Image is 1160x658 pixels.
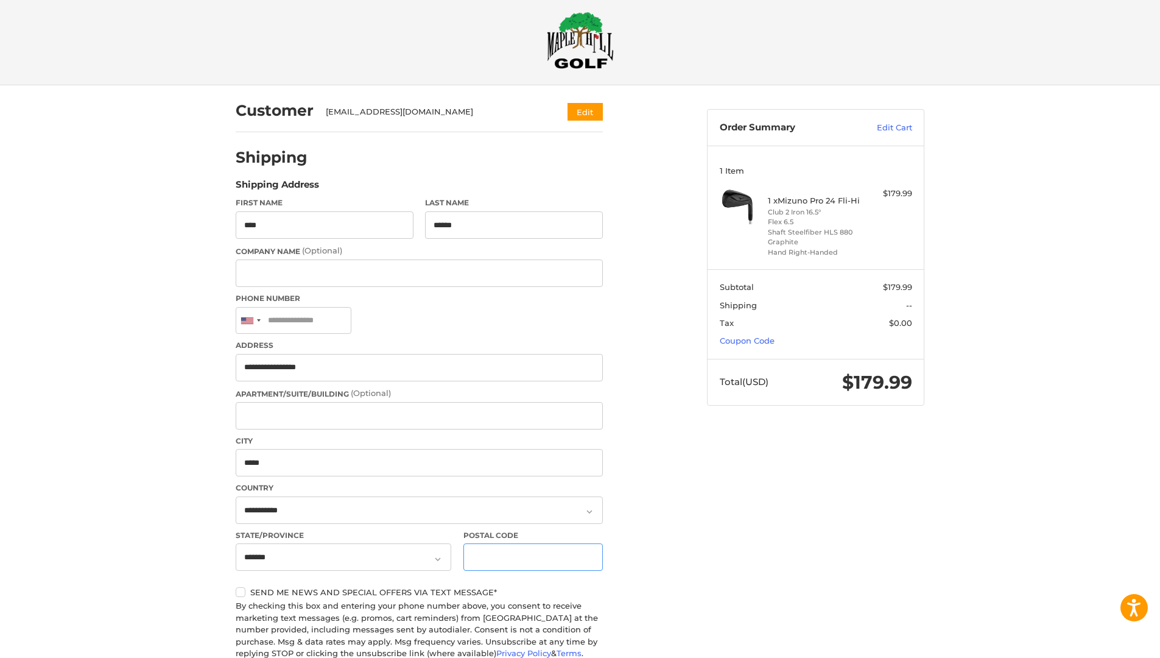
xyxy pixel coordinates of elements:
span: Shipping [720,300,757,310]
small: (Optional) [351,388,391,398]
span: Subtotal [720,282,754,292]
iframe: Google Customer Reviews [1060,625,1160,658]
span: -- [906,300,912,310]
label: Company Name [236,245,603,257]
h2: Shipping [236,148,308,167]
a: Privacy Policy [496,648,551,658]
label: First Name [236,197,413,208]
label: City [236,436,603,447]
label: Phone Number [236,293,603,304]
label: Postal Code [463,530,603,541]
div: $179.99 [864,188,912,200]
span: Tax [720,318,734,328]
legend: Shipping Address [236,178,319,197]
a: Edit Cart [851,122,912,134]
img: Maple Hill Golf [547,12,614,69]
h3: Order Summary [720,122,851,134]
li: Hand Right-Handed [768,247,861,258]
span: $179.99 [883,282,912,292]
label: Address [236,340,603,351]
div: United States: +1 [236,308,264,334]
li: Shaft Steelfiber HLS 880 Graphite [768,227,861,247]
label: Last Name [425,197,603,208]
label: State/Province [236,530,451,541]
a: Terms [557,648,582,658]
span: Total (USD) [720,376,768,387]
div: [EMAIL_ADDRESS][DOMAIN_NAME] [326,106,544,118]
button: Edit [568,103,603,121]
li: Flex 6.5 [768,217,861,227]
label: Send me news and special offers via text message* [236,587,603,597]
a: Coupon Code [720,336,775,345]
label: Apartment/Suite/Building [236,387,603,400]
label: Country [236,483,603,493]
h4: 1 x Mizuno Pro 24 Fli-Hi [768,196,861,205]
span: $179.99 [842,371,912,394]
small: (Optional) [302,246,342,255]
h3: 1 Item [720,166,912,175]
li: Club 2 Iron 16.5° [768,207,861,218]
span: $0.00 [889,318,912,328]
h2: Customer [236,101,314,120]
